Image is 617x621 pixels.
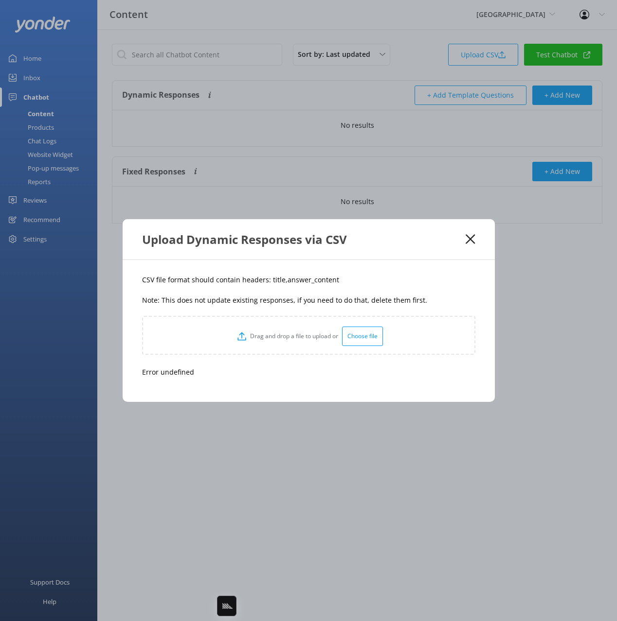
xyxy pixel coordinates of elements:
[142,295,475,306] p: Note: This does not update existing responses, if you need to do that, delete them first.
[142,275,475,285] p: CSV file format should contain headers: title,answer_content
[142,367,475,378] p: Error undefined
[342,327,383,346] div: Choose file
[142,231,466,247] div: Upload Dynamic Responses via CSV
[246,331,342,341] p: Drag and drop a file to upload or
[466,234,475,244] button: Close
